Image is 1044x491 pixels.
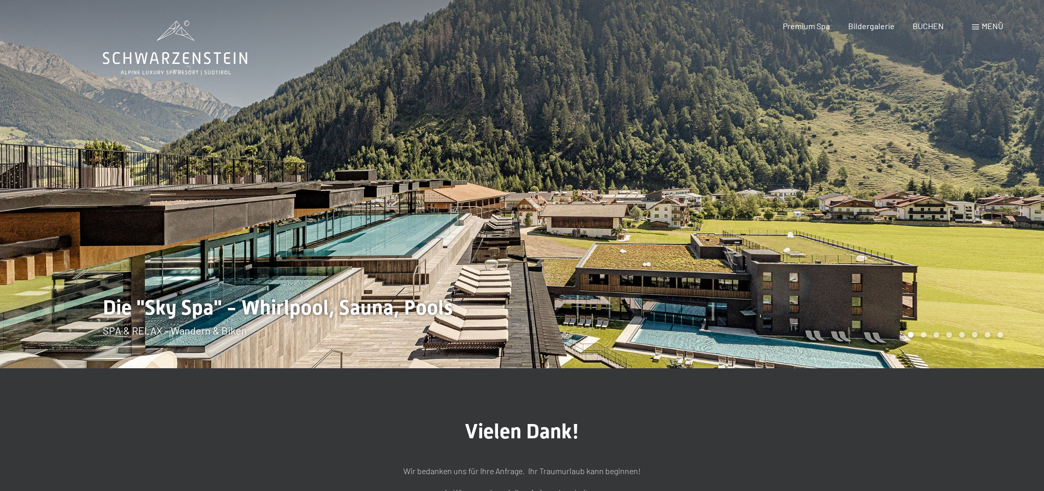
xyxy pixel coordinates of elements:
div: Carousel Page 8 [997,332,1003,338]
div: Carousel Page 3 [934,332,939,338]
span: Menü [982,21,1003,31]
div: Carousel Page 4 [946,332,952,338]
div: Carousel Pagination [904,332,1003,338]
div: Carousel Page 1 (Current Slide) [908,332,914,338]
a: BUCHEN [913,21,944,31]
div: Carousel Page 2 [921,332,926,338]
a: Premium Spa [783,21,830,31]
div: Carousel Page 6 [972,332,978,338]
div: Carousel Page 5 [959,332,965,338]
span: Vielen Dank! [465,419,579,443]
a: Bildergalerie [848,21,895,31]
p: Wir bedanken uns für Ihre Anfrage. Ihr Traumurlaub kann beginnen! [266,464,778,478]
div: Carousel Page 7 [985,332,990,338]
